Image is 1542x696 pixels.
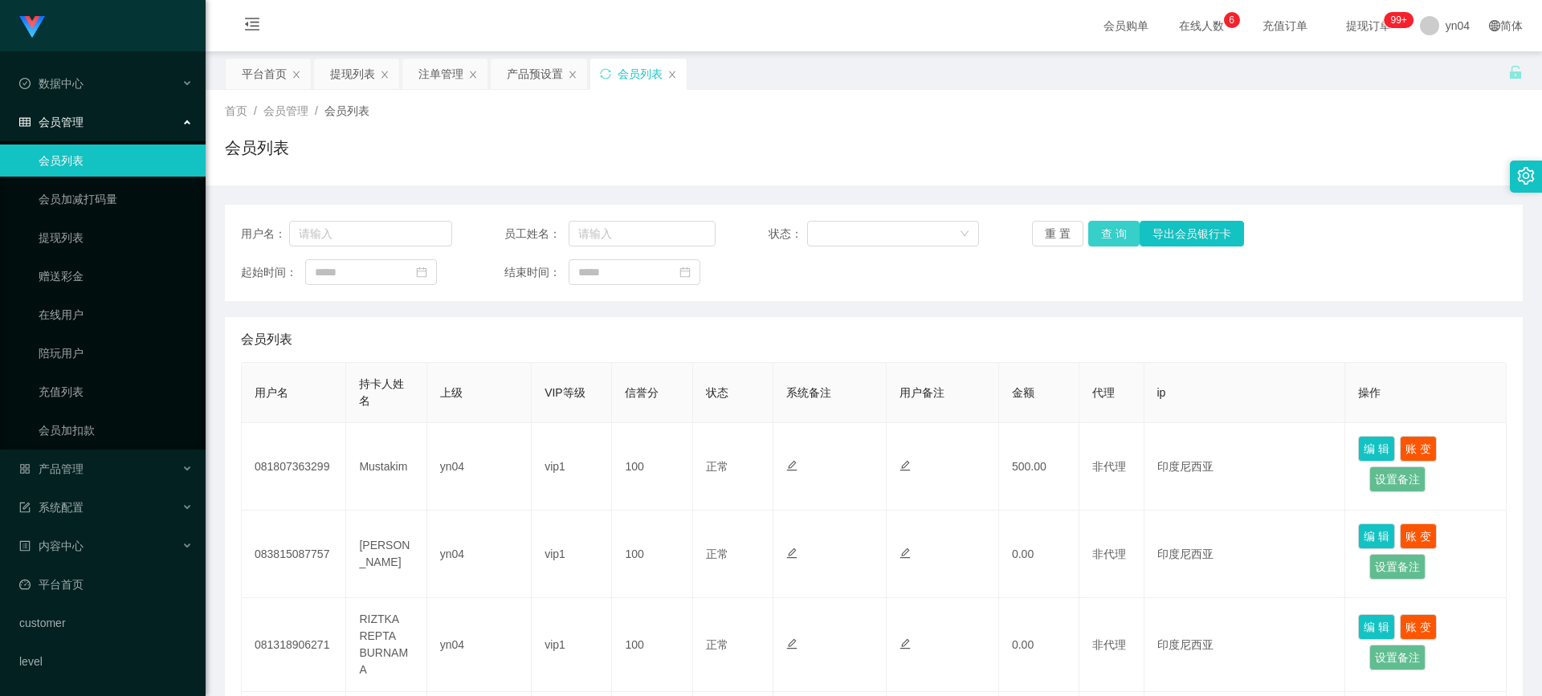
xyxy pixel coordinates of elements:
td: 083815087757 [242,511,346,598]
i: 图标: global [1489,20,1500,31]
span: 会员列表 [324,104,369,117]
span: 持卡人姓名 [359,377,404,407]
i: 图标: table [19,116,31,128]
i: 图标: menu-fold [225,1,279,52]
i: 图标: calendar [679,267,691,278]
i: 图标: edit [899,547,911,559]
i: 图标: close [292,70,301,79]
td: RIZTKA REPTA BURNAMA [346,598,426,692]
span: 正常 [706,547,728,560]
a: level [19,645,193,678]
span: 员工姓名： [504,226,569,242]
span: 数据中心 [19,77,84,90]
td: yn04 [427,511,532,598]
td: 500.00 [999,423,1079,511]
i: 图标: edit [899,638,911,649]
button: 编 辑 [1358,523,1395,549]
button: 编 辑 [1358,614,1395,640]
td: 0.00 [999,598,1079,692]
td: 印度尼西亚 [1144,598,1346,692]
td: vip1 [532,598,612,692]
i: 图标: down [960,229,969,240]
span: 状态： [769,226,808,242]
span: 用户备注 [899,386,944,399]
span: / [254,104,257,117]
i: 图标: edit [786,460,798,471]
i: 图标: edit [786,547,798,559]
td: 印度尼西亚 [1144,511,1346,598]
td: Mustakim [346,423,426,511]
td: [PERSON_NAME] [346,511,426,598]
i: 图标: sync [600,68,611,79]
button: 账 变 [1400,523,1437,549]
input: 请输入 [569,221,716,246]
td: yn04 [427,423,532,511]
h1: 会员列表 [225,136,289,160]
td: vip1 [532,423,612,511]
span: 会员管理 [19,116,84,128]
span: 非代理 [1092,460,1126,473]
span: 会员列表 [241,330,292,349]
div: 会员列表 [618,59,663,89]
a: 赠送彩金 [39,260,193,292]
span: 起始时间： [241,264,305,281]
i: 图标: close [468,70,478,79]
span: ip [1157,386,1166,399]
span: 操作 [1358,386,1381,399]
i: 图标: form [19,502,31,513]
i: 图标: calendar [416,267,427,278]
span: 代理 [1092,386,1115,399]
span: 系统备注 [786,386,831,399]
span: 会员管理 [263,104,308,117]
td: 印度尼西亚 [1144,423,1346,511]
i: 图标: profile [19,540,31,552]
sup: 282 [1384,12,1413,28]
div: 平台首页 [242,59,287,89]
button: 设置备注 [1369,466,1426,492]
a: 图标: dashboard平台首页 [19,568,193,600]
div: 注单管理 [418,59,463,89]
i: 图标: close [380,70,390,79]
td: 100 [612,598,692,692]
span: 正常 [706,638,728,651]
td: 100 [612,511,692,598]
input: 请输入 [289,221,452,246]
span: 在线人数 [1171,20,1232,31]
span: 充值订单 [1254,20,1316,31]
img: logo.9652507e.png [19,16,45,39]
td: 081318906271 [242,598,346,692]
a: 会员列表 [39,144,193,177]
span: 用户名 [255,386,288,399]
a: 在线用户 [39,299,193,331]
span: 非代理 [1092,547,1126,560]
sup: 6 [1224,12,1240,28]
button: 设置备注 [1369,554,1426,580]
i: 图标: check-circle-o [19,78,31,89]
button: 账 变 [1400,614,1437,640]
td: yn04 [427,598,532,692]
i: 图标: close [667,70,677,79]
a: 会员加减打码量 [39,183,193,215]
i: 图标: edit [786,638,798,649]
button: 导出会员银行卡 [1140,221,1244,246]
i: 图标: close [568,70,577,79]
button: 编 辑 [1358,436,1395,462]
i: 图标: edit [899,460,911,471]
span: 结束时间： [504,264,569,281]
span: / [315,104,318,117]
span: 上级 [440,386,463,399]
td: 081807363299 [242,423,346,511]
span: 内容中心 [19,539,84,552]
span: 提现订单 [1338,20,1399,31]
i: 图标: appstore-o [19,463,31,474]
a: 提现列表 [39,222,193,254]
span: 产品管理 [19,462,84,475]
td: vip1 [532,511,612,598]
button: 查 询 [1088,221,1140,246]
span: 用户名： [241,226,289,242]
i: 图标: unlock [1508,65,1523,79]
i: 图标: setting [1517,167,1535,185]
span: 系统配置 [19,501,84,514]
a: customer [19,607,193,639]
span: 信誉分 [625,386,659,399]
